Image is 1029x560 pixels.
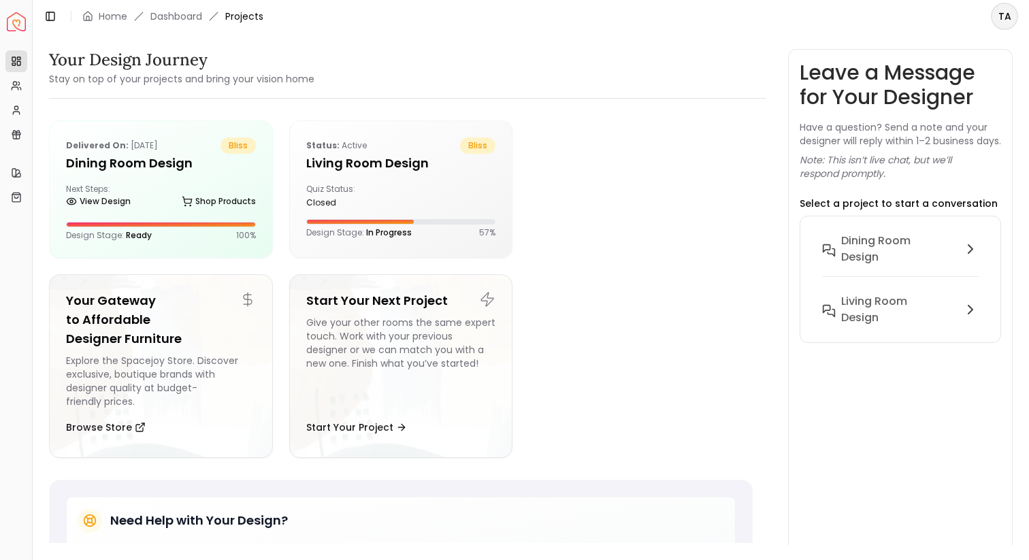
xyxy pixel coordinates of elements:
h3: Leave a Message for Your Designer [800,61,1001,110]
h5: Your Gateway to Affordable Designer Furniture [66,291,256,348]
a: Dashboard [150,10,202,23]
small: Stay on top of your projects and bring your vision home [49,72,314,86]
nav: breadcrumb [82,10,263,23]
p: Have a question? Send a note and your designer will reply within 1–2 business days. [800,120,1001,148]
span: bliss [460,137,495,154]
a: Home [99,10,127,23]
p: Design Stage: [306,227,412,238]
p: Select a project to start a conversation [800,197,998,210]
button: Browse Store [66,414,146,441]
a: Spacejoy [7,12,26,31]
h6: Dining Room design [841,233,938,265]
span: TA [992,4,1017,29]
span: In Progress [366,227,412,238]
h5: Living Room design [306,154,496,173]
a: Shop Products [182,192,256,211]
span: Ready [126,229,152,241]
a: Your Gateway to Affordable Designer FurnitureExplore the Spacejoy Store. Discover exclusive, bout... [49,274,273,458]
div: closed [306,197,395,208]
p: 100 % [236,230,256,241]
p: Note: This isn’t live chat, but we’ll respond promptly. [800,153,1001,180]
div: Explore the Spacejoy Store. Discover exclusive, boutique brands with designer quality at budget-f... [66,354,256,408]
button: Living Room design [811,288,990,331]
h5: Dining Room design [66,154,256,173]
h5: Need Help with Your Design? [110,511,288,530]
a: Start Your Next ProjectGive your other rooms the same expert touch. Work with your previous desig... [289,274,513,458]
button: Dining Room design [811,227,990,288]
button: TA [991,3,1018,30]
p: Email us at [146,541,246,552]
div: Next Steps: [66,184,256,211]
h5: Start Your Next Project [306,291,496,310]
a: View Design [66,192,131,211]
p: active [306,137,367,154]
p: [DATE] [66,137,158,154]
button: Start Your Project [306,414,407,441]
h3: Your Design Journey [49,49,314,71]
div: Give your other rooms the same expert touch. Work with your previous designer or we can match you... [306,316,496,408]
span: Projects [225,10,263,23]
p: Design Stage: [66,230,152,241]
span: bliss [220,137,256,154]
img: Spacejoy Logo [7,12,26,31]
p: 57 % [479,227,495,238]
b: Status: [306,139,340,151]
h6: Living Room design [841,293,938,326]
b: Delivered on: [66,139,129,151]
div: Quiz Status: [306,184,395,208]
